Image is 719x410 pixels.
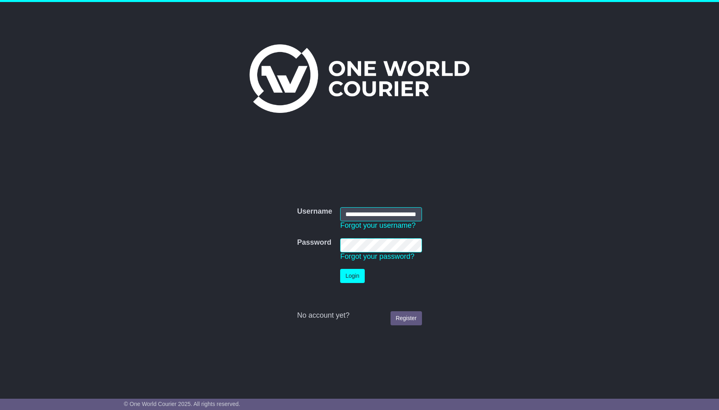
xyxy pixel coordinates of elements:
[340,252,414,260] a: Forgot your password?
[391,311,422,325] a: Register
[124,401,240,407] span: © One World Courier 2025. All rights reserved.
[249,44,470,113] img: One World
[297,238,331,247] label: Password
[340,269,364,283] button: Login
[297,207,332,216] label: Username
[340,221,416,229] a: Forgot your username?
[297,311,422,320] div: No account yet?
